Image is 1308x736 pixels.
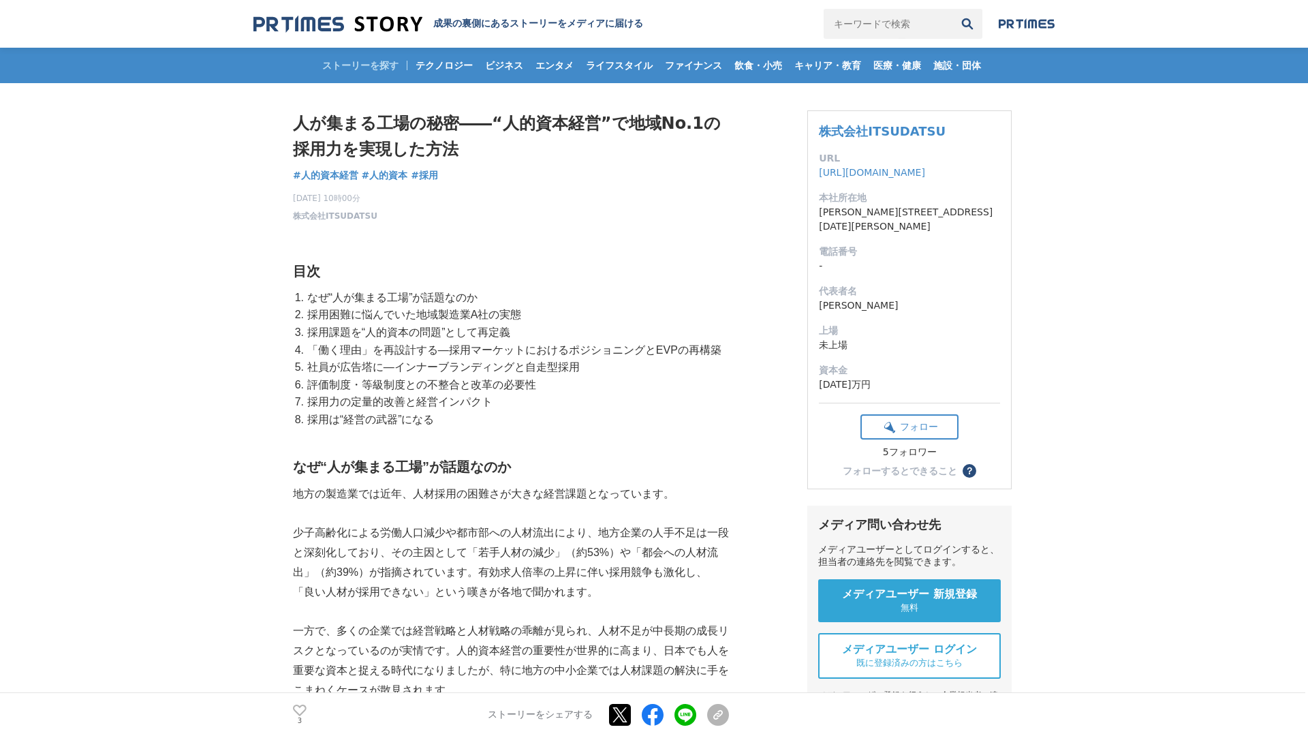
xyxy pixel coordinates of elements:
strong: 目次 [293,264,320,279]
span: [DATE] 10時00分 [293,192,377,204]
a: ビジネス [480,48,529,83]
div: メディアユーザーとしてログインすると、担当者の連絡先を閲覧できます。 [818,544,1001,568]
span: 既に登録済みの方はこちら [856,657,963,669]
p: 3 [293,718,307,724]
li: 社員が広告塔に―インナーブランディングと自走型採用 [304,358,729,376]
a: メディアユーザー 新規登録 無料 [818,579,1001,622]
img: 成果の裏側にあるストーリーをメディアに届ける [253,15,422,33]
dt: URL [819,151,1000,166]
span: 医療・健康 [868,59,926,72]
p: 少子高齢化による労働人口減少や都市部への人材流出により、地方企業の人手不足は一段と深刻化しており、その主因として「若手人材の減少」（約53%）や「都会への人材流出」（約39%）が指摘されています... [293,523,729,602]
p: 地方の製造業では近年、人材採用の困難さが大きな経営課題となっています。 [293,485,729,504]
span: 飲食・小売 [729,59,788,72]
div: 5フォロワー [860,446,959,459]
dt: 資本金 [819,363,1000,378]
p: 一方で、多くの企業では経営戦略と人材戦略の乖離が見られ、人材不足が中長期の成長リスクとなっているのが実情です。人的資本経営の重要性が世界的に高まり、日本でも人を重要な資本と捉える時代になりました... [293,622,729,700]
li: 採用力の定量的改善と経営インパクト [304,393,729,411]
button: 検索 [952,9,982,39]
a: 株式会社ITSUDATSU [293,210,377,222]
a: 株式会社ITSUDATSU [819,124,946,138]
li: 採用課題を“人的資本の問題”として再定義 [304,324,729,341]
button: フォロー [860,414,959,440]
dt: 電話番号 [819,245,1000,259]
span: ？ [965,466,974,476]
input: キーワードで検索 [824,9,952,39]
span: テクノロジー [410,59,478,72]
a: ファイナンス [659,48,728,83]
a: キャリア・教育 [789,48,867,83]
div: メディア問い合わせ先 [818,517,1001,533]
span: メディアユーザー 新規登録 [842,587,977,602]
div: フォローするとできること [843,466,957,476]
a: メディアユーザー ログイン 既に登録済みの方はこちら [818,633,1001,679]
dt: 上場 [819,324,1000,338]
a: #採用 [411,168,438,183]
li: 採用は“経営の武器”になる [304,411,729,429]
dt: 本社所在地 [819,191,1000,205]
a: #人的資本 [362,168,408,183]
span: エンタメ [530,59,579,72]
a: 成果の裏側にあるストーリーをメディアに届ける 成果の裏側にあるストーリーをメディアに届ける [253,15,643,33]
dd: 未上場 [819,338,1000,352]
li: 評価制度・等級制度との不整合と改革の必要性 [304,376,729,394]
li: なぜ“人が集まる工場”が話題なのか [304,289,729,307]
li: 採用困難に悩んでいた地域製造業A社の実態 [304,306,729,324]
p: ストーリーをシェアする [488,709,593,721]
a: 医療・健康 [868,48,926,83]
dd: [PERSON_NAME][STREET_ADDRESS][DATE][PERSON_NAME] [819,205,1000,234]
span: #採用 [411,169,438,181]
span: #人的資本経営 [293,169,358,181]
li: 「働く理由」を再設計する―採用マーケットにおけるポジショニングとEVPの再構築 [304,341,729,359]
a: 施設・団体 [928,48,986,83]
dd: [DATE]万円 [819,378,1000,392]
a: 飲食・小売 [729,48,788,83]
span: 施設・団体 [928,59,986,72]
span: 無料 [901,602,918,614]
span: キャリア・教育 [789,59,867,72]
a: ライフスタイル [580,48,658,83]
a: #人的資本経営 [293,168,358,183]
h1: 人が集まる工場の秘密――“人的資本経営”で地域No.1の採用力を実現した方法 [293,110,729,163]
dt: 代表者名 [819,284,1000,298]
a: テクノロジー [410,48,478,83]
span: ファイナンス [659,59,728,72]
span: ビジネス [480,59,529,72]
h2: 成果の裏側にあるストーリーをメディアに届ける [433,18,643,30]
img: prtimes [999,18,1055,29]
strong: なぜ“人が集まる工場”が話題なのか [293,459,511,474]
button: ？ [963,464,976,478]
span: ライフスタイル [580,59,658,72]
a: [URL][DOMAIN_NAME] [819,167,925,178]
span: メディアユーザー ログイン [842,643,977,657]
a: エンタメ [530,48,579,83]
span: #人的資本 [362,169,408,181]
dd: [PERSON_NAME] [819,298,1000,313]
dd: - [819,259,1000,273]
